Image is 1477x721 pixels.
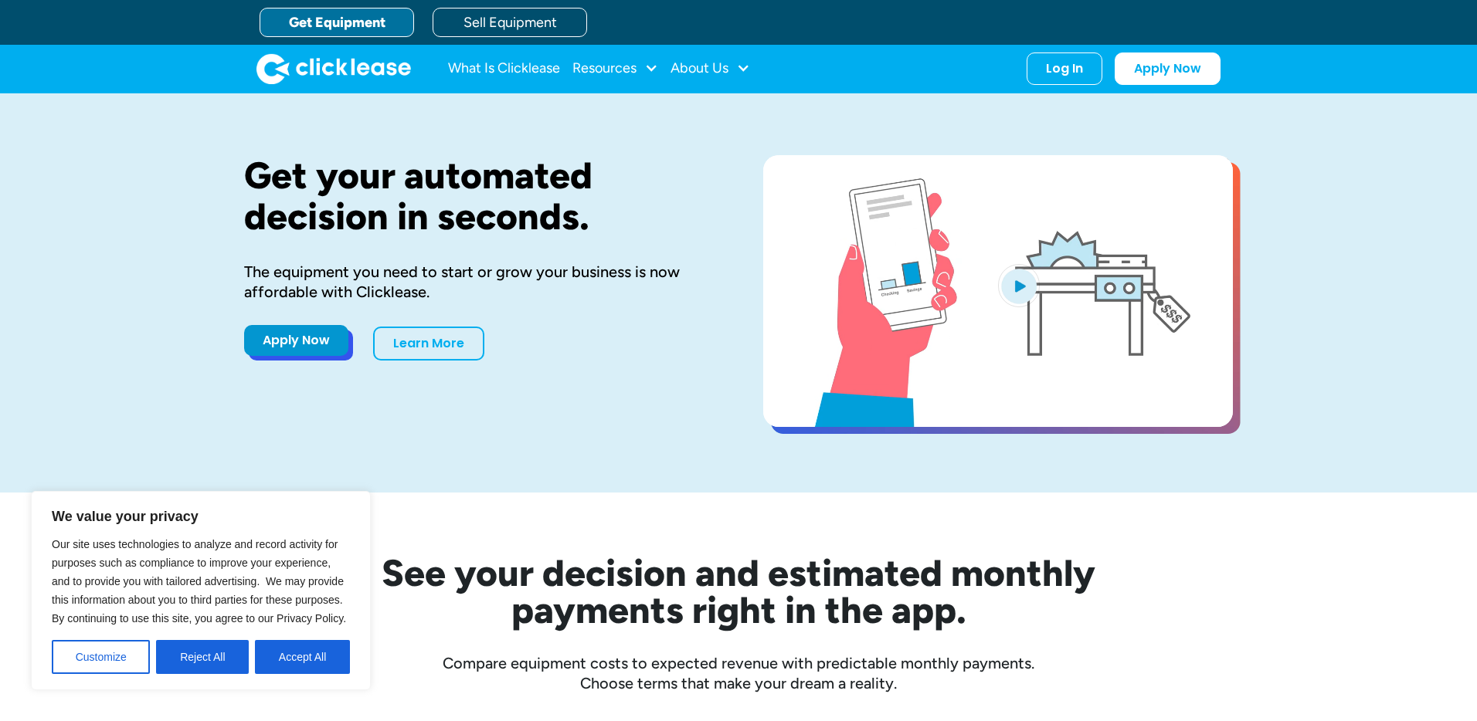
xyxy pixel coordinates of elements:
button: Accept All [255,640,350,674]
div: Resources [572,53,658,84]
div: Compare equipment costs to expected revenue with predictable monthly payments. Choose terms that ... [244,653,1233,693]
a: open lightbox [763,155,1233,427]
h2: See your decision and estimated monthly payments right in the app. [306,554,1171,628]
button: Reject All [156,640,249,674]
a: Apply Now [1115,52,1221,85]
a: Sell Equipment [433,8,587,37]
button: Customize [52,640,150,674]
p: We value your privacy [52,507,350,526]
a: Learn More [373,327,484,360]
div: Log In [1046,61,1083,76]
div: About Us [671,53,750,84]
a: What Is Clicklease [448,53,560,84]
a: Apply Now [244,325,348,356]
div: We value your privacy [31,491,371,690]
img: Blue play button logo on a light blue circular background [998,264,1040,307]
img: Clicklease logo [256,53,411,84]
span: Our site uses technologies to analyze and record activity for purposes such as compliance to impr... [52,538,346,625]
a: home [256,53,411,84]
div: The equipment you need to start or grow your business is now affordable with Clicklease. [244,262,714,302]
h1: Get your automated decision in seconds. [244,155,714,237]
a: Get Equipment [260,8,414,37]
